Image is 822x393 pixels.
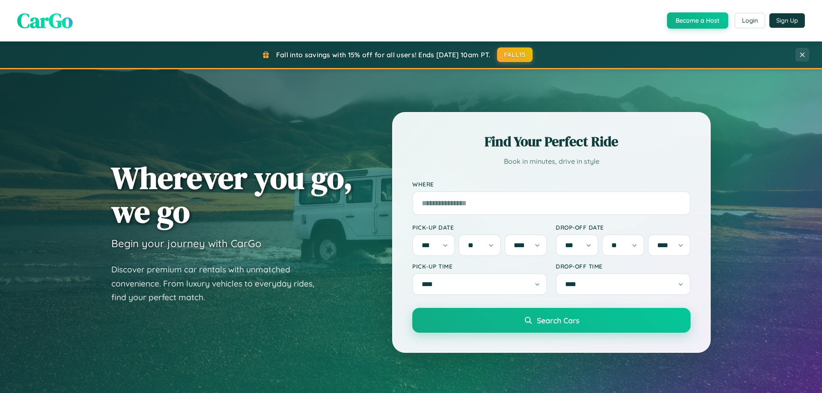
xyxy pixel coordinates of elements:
span: CarGo [17,6,73,35]
button: FALL15 [497,47,533,62]
label: Drop-off Date [556,224,691,231]
button: Sign Up [769,13,805,28]
label: Where [412,180,691,188]
h3: Begin your journey with CarGo [111,237,262,250]
p: Discover premium car rentals with unmatched convenience. From luxury vehicles to everyday rides, ... [111,263,325,304]
button: Login [735,13,765,28]
p: Book in minutes, drive in style [412,155,691,168]
button: Become a Host [667,12,728,29]
button: Search Cars [412,308,691,333]
span: Fall into savings with 15% off for all users! Ends [DATE] 10am PT. [276,50,491,59]
label: Drop-off Time [556,263,691,270]
label: Pick-up Time [412,263,547,270]
h2: Find Your Perfect Ride [412,132,691,151]
span: Search Cars [537,316,579,325]
label: Pick-up Date [412,224,547,231]
h1: Wherever you go, we go [111,161,353,228]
